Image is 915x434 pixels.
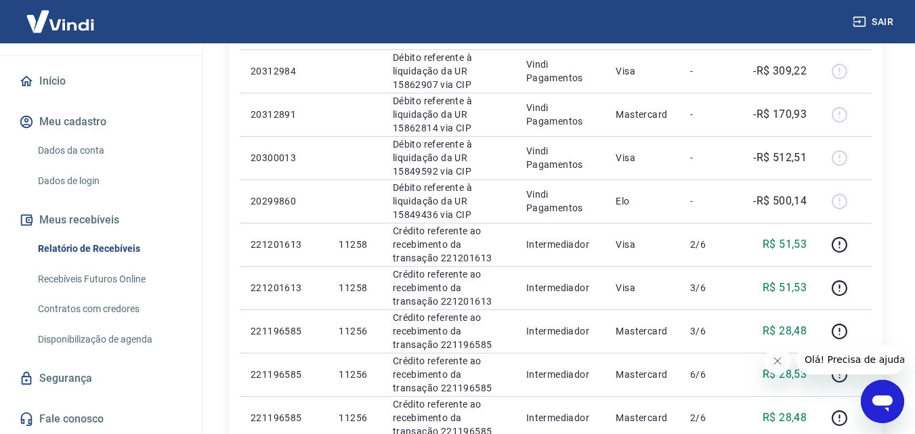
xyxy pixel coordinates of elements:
p: 20312984 [251,64,317,78]
p: Mastercard [616,411,668,425]
a: Recebíveis Futuros Online [33,265,186,293]
p: Crédito referente ao recebimento da transação 221196585 [393,354,505,395]
p: Vindi Pagamentos [526,188,595,215]
p: Intermediador [526,238,595,251]
p: R$ 28,48 [763,323,807,339]
a: Dados da conta [33,137,186,165]
p: - [690,151,730,165]
p: 3/6 [690,281,730,295]
img: Vindi [16,1,104,42]
p: R$ 51,53 [763,280,807,296]
p: 2/6 [690,411,730,425]
p: Vindi Pagamentos [526,58,595,85]
iframe: Botão para abrir a janela de mensagens [861,380,904,423]
p: Mastercard [616,324,668,338]
p: Débito referente à liquidação da UR 15849592 via CIP [393,137,505,178]
p: Débito referente à liquidação da UR 15862907 via CIP [393,51,505,91]
a: Início [16,66,186,96]
a: Relatório de Recebíveis [33,235,186,263]
p: 20300013 [251,151,317,165]
p: Visa [616,238,668,251]
p: - [690,108,730,121]
p: Débito referente à liquidação da UR 15862814 via CIP [393,94,505,135]
p: Intermediador [526,281,595,295]
p: R$ 28,53 [763,366,807,383]
iframe: Mensagem da empresa [796,345,904,374]
p: R$ 51,53 [763,236,807,253]
p: -R$ 309,22 [753,63,807,79]
p: -R$ 170,93 [753,106,807,123]
p: Intermediador [526,324,595,338]
p: 2/6 [690,238,730,251]
p: Elo [616,194,668,208]
p: 11256 [339,324,370,338]
p: Visa [616,64,668,78]
p: 20312891 [251,108,317,121]
p: 6/6 [690,368,730,381]
p: 11256 [339,411,370,425]
p: 11256 [339,368,370,381]
p: -R$ 512,51 [753,150,807,166]
p: Vindi Pagamentos [526,101,595,128]
p: 11258 [339,238,370,251]
p: R$ 28,48 [763,410,807,426]
p: Intermediador [526,411,595,425]
p: Visa [616,281,668,295]
p: Visa [616,151,668,165]
p: Crédito referente ao recebimento da transação 221196585 [393,311,505,351]
a: Contratos com credores [33,295,186,323]
p: Crédito referente ao recebimento da transação 221201613 [393,267,505,308]
p: 221201613 [251,281,317,295]
p: Intermediador [526,368,595,381]
p: Débito referente à liquidação da UR 15849436 via CIP [393,181,505,221]
p: Mastercard [616,368,668,381]
iframe: Fechar mensagem [764,347,791,374]
p: 20299860 [251,194,317,208]
p: - [690,64,730,78]
a: Disponibilização de agenda [33,326,186,353]
p: -R$ 500,14 [753,193,807,209]
p: 221201613 [251,238,317,251]
button: Meus recebíveis [16,205,186,235]
p: Crédito referente ao recebimento da transação 221201613 [393,224,505,265]
button: Sair [850,9,899,35]
button: Meu cadastro [16,107,186,137]
p: Mastercard [616,108,668,121]
a: Dados de login [33,167,186,195]
p: 11258 [339,281,370,295]
a: Segurança [16,364,186,393]
p: - [690,194,730,208]
p: 221196585 [251,411,317,425]
p: 3/6 [690,324,730,338]
p: Vindi Pagamentos [526,144,595,171]
p: 221196585 [251,368,317,381]
a: Fale conosco [16,404,186,434]
p: 221196585 [251,324,317,338]
span: Olá! Precisa de ajuda? [8,9,114,20]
